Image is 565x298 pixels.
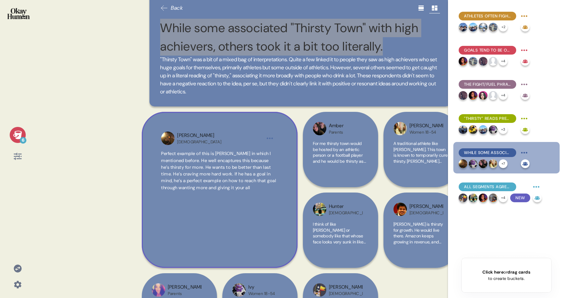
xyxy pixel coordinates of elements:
img: profilepic_9019199804763200.jpg [489,159,497,168]
img: profilepic_24141054988882375.jpg [313,203,326,216]
img: profilepic_24090471317229319.jpg [161,132,175,145]
div: [DEMOGRAPHIC_DATA] [410,210,443,216]
div: + 4 [499,194,507,202]
img: profilepic_24729908709939740.jpg [489,57,497,66]
img: profilepic_24490985520495133.jpg [459,125,467,134]
span: New [510,194,530,202]
img: profilepic_24199776896339166.jpg [232,283,246,297]
img: profilepic_24199776896339166.jpg [469,159,477,168]
span: Athletes often fight to return to how things used to be, rather than to move strictly "forward". [464,13,511,19]
img: profilepic_24115809971444759.jpg [313,283,326,297]
img: profilepic_9019199804763200.jpg [393,122,407,135]
div: [PERSON_NAME] [410,203,443,210]
div: + 7 [499,159,507,168]
img: profilepic_24833117689605515.jpg [489,194,497,202]
div: Women 18-54 [248,291,275,296]
img: profilepic_7224856957543246.jpg [479,23,487,31]
img: profilepic_31175725935352183.jpg [479,125,487,134]
img: profilepic_31175725935352183.jpg [469,23,477,31]
img: profilepic_24172778592371635.jpg [479,159,487,168]
span: While some associated "Thirsty Town" with high achievers, others took it a bit too literally. [464,150,511,156]
span: I think of like [PERSON_NAME] or somebody like that whose face looks very sunk in like people who... [313,221,366,250]
div: [DEMOGRAPHIC_DATA] [329,291,363,296]
span: [PERSON_NAME] is thirsty for growth. He would live there. Amazon keeps growing in revenue, and ph... [393,221,443,250]
div: [PERSON_NAME] [329,284,363,291]
h2: While some associated "Thirsty Town" with high achievers, others took it a bit too literally. [160,19,440,56]
img: profilepic_24335301539457779.jpg [393,203,407,216]
div: [DEMOGRAPHIC_DATA] [177,139,221,145]
div: + 3 [499,125,507,134]
img: profilepic_24702137362717531.jpg [469,57,477,66]
img: okayhuman.3b1b6348.png [7,8,30,19]
img: profilepic_24141054988882375.jpg [469,194,477,202]
span: Back [171,4,183,12]
img: profilepic_25003805092554555.jpg [459,23,467,31]
span: All segments agreed that fitness ads feel unrealistic, lacking relatable bodies, everyday obstacl... [464,184,511,190]
img: profilepic_10084015881703270.jpg [469,91,477,100]
img: profilepic_10084015881703270.jpg [459,57,467,66]
img: profilepic_9867040450008140.jpg [479,91,487,100]
span: drag cards [507,269,530,275]
span: "Thirsty Town" was a bit of a mixed bag of interpretations. Quite a few linked it to people they ... [160,56,440,96]
div: or to create buckets. [482,269,530,282]
div: [PERSON_NAME] [410,122,443,130]
img: profilepic_24330747409912193.jpg [479,57,487,66]
div: + 4 [499,57,507,66]
span: Click here [482,269,503,275]
div: 6 [20,137,26,144]
div: Parents [329,130,344,135]
img: profilepic_24172778592371635.jpg [313,122,326,135]
img: profilepic_24090471317229319.jpg [459,159,467,168]
div: [DEMOGRAPHIC_DATA] [329,210,363,216]
div: + 4 [499,91,507,100]
img: profilepic_24199776896339166.jpg [489,125,497,134]
span: A traditional athlete like [PERSON_NAME]. This town is known to temporarily cure thirsty. [PERSON... [393,141,448,176]
img: profilepic_24115809971444759.jpg [459,194,467,202]
div: Amber [329,122,344,130]
div: Ivy [248,284,275,291]
div: Women 18-54 [410,130,443,135]
img: profilepic_24702137362717531.jpg [489,23,497,31]
img: profilepic_31002135232733320.jpg [469,125,477,134]
span: For me thirsty town would be hosted by an athletic person or a football player and he would be th... [313,141,366,181]
span: Goals tend to be open-ended, with consistency & perseverance prized hire than new PRs. [464,47,511,53]
div: [PERSON_NAME] [177,132,221,139]
span: The fight/fuel phrase generally connected well, with "out of fuel" having a surprisingly flexible... [464,81,511,87]
img: profilepic_24729908709939740.jpg [489,91,497,100]
img: profilepic_10084015881703270.jpg [479,194,487,202]
span: Perfect example of this is [PERSON_NAME] in which I mentioned before. He well encaptures this bec... [161,151,276,190]
div: + 2 [499,23,507,31]
div: Hunter [329,203,363,210]
span: "Thirsty" reads pretty literally, with connotations of desperation & desire and few "thirst trap"... [464,116,511,122]
img: profilepic_24330747409912193.jpg [459,91,467,100]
